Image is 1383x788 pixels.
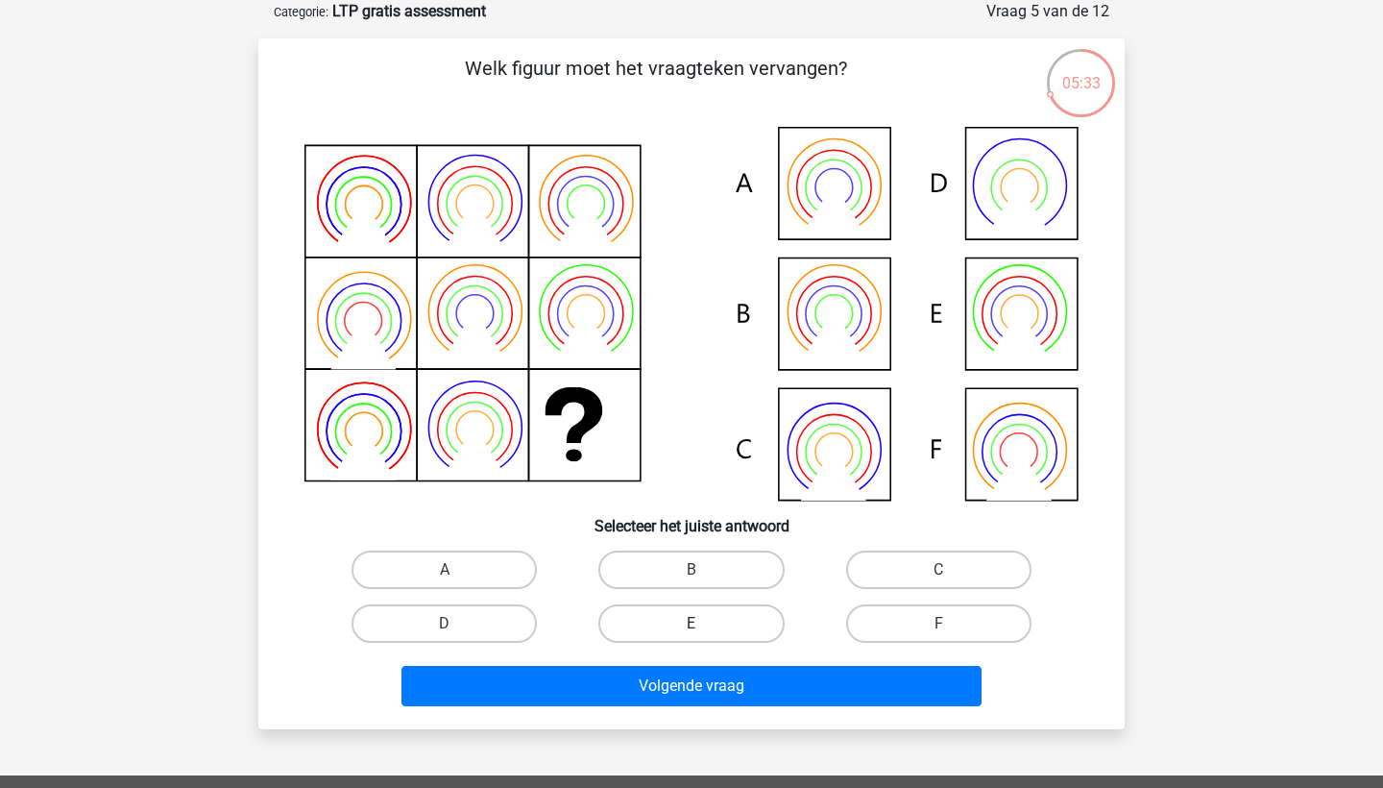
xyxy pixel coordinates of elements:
p: Welk figuur moet het vraagteken vervangen? [289,54,1022,111]
label: A [352,551,537,589]
h6: Selecteer het juiste antwoord [289,502,1094,535]
label: B [598,551,784,589]
button: Volgende vraag [401,666,983,706]
label: E [598,604,784,643]
small: Categorie: [274,5,328,19]
label: F [846,604,1031,643]
strong: LTP gratis assessment [332,2,486,20]
div: 05:33 [1045,47,1117,95]
label: C [846,551,1031,589]
label: D [352,604,537,643]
